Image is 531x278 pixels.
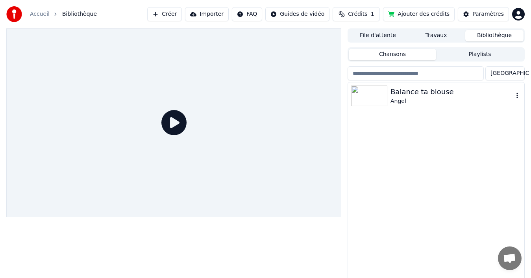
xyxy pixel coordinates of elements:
[349,30,407,41] button: File d'attente
[333,7,380,21] button: Crédits1
[498,246,522,270] a: Ouvrir le chat
[147,7,182,21] button: Créer
[390,86,513,97] div: Balance ta blouse
[185,7,229,21] button: Importer
[232,7,262,21] button: FAQ
[265,7,329,21] button: Guides de vidéo
[6,6,22,22] img: youka
[458,7,509,21] button: Paramètres
[349,49,436,60] button: Chansons
[30,10,50,18] a: Accueil
[390,97,513,105] div: Angel
[436,49,524,60] button: Playlists
[371,10,374,18] span: 1
[383,7,455,21] button: Ajouter des crédits
[407,30,465,41] button: Travaux
[30,10,97,18] nav: breadcrumb
[62,10,97,18] span: Bibliothèque
[472,10,504,18] div: Paramètres
[465,30,524,41] button: Bibliothèque
[348,10,367,18] span: Crédits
